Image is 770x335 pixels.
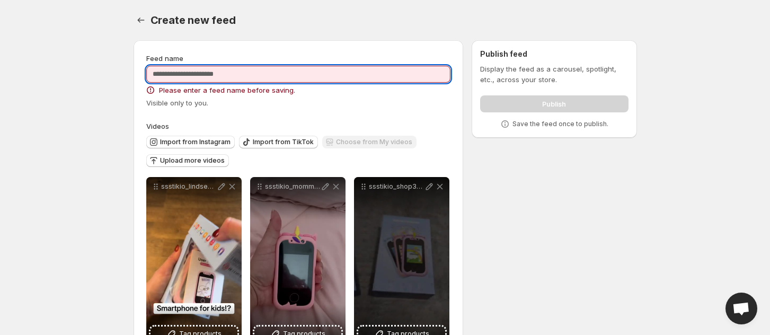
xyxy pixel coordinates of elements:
[159,85,295,95] span: Please enter a feed name before saving.
[161,182,216,191] p: ssstikio_lindseya495_1753458089949
[146,54,183,63] span: Feed name
[369,182,424,191] p: ssstikio_shop365247_1753457971130
[134,13,148,28] button: Settings
[146,122,169,130] span: Videos
[239,136,318,148] button: Import from TikTok
[265,182,320,191] p: ssstikio_mommylisa00_1753458125901
[146,154,229,167] button: Upload more videos
[160,156,225,165] span: Upload more videos
[151,14,236,27] span: Create new feed
[146,99,208,107] span: Visible only to you.
[480,64,628,85] p: Display the feed as a carousel, spotlight, etc., across your store.
[253,138,314,146] span: Import from TikTok
[725,293,757,324] div: Open chat
[480,49,628,59] h2: Publish feed
[160,138,231,146] span: Import from Instagram
[512,120,608,128] p: Save the feed once to publish.
[146,136,235,148] button: Import from Instagram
